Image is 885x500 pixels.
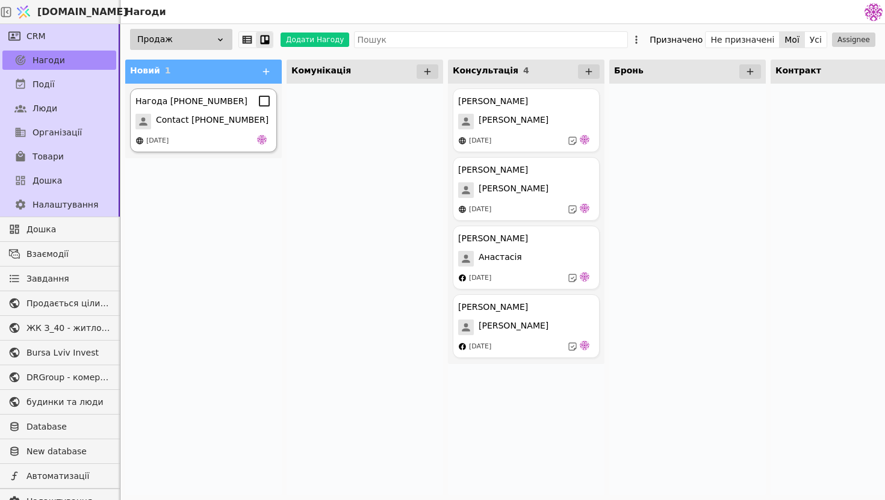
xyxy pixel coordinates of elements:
span: [PERSON_NAME] [479,182,548,198]
span: Анастасія [479,251,522,267]
div: Нагода [PHONE_NUMBER] [135,95,247,108]
a: Дошка [2,171,116,190]
span: Продається цілий будинок [PERSON_NAME] нерухомість [26,297,110,310]
div: [PERSON_NAME] [458,301,528,313]
span: Консультація [453,66,518,75]
span: Люди [33,102,57,115]
div: Призначено [650,31,703,48]
span: Contact [PHONE_NUMBER] [156,114,269,129]
button: Додати Нагоду [281,32,349,47]
div: [DATE] [469,205,491,215]
span: Події [33,78,55,91]
span: Налаштування [33,199,98,211]
span: Автоматизації [26,470,110,483]
span: Database [26,421,110,433]
span: [DOMAIN_NAME] [37,5,128,19]
a: Люди [2,99,116,118]
span: 1 [165,66,171,75]
button: Мої [780,31,805,48]
span: [PERSON_NAME] [479,114,548,129]
div: [DATE] [469,136,491,146]
span: Дошка [33,174,62,187]
a: [DOMAIN_NAME] [12,1,120,23]
span: ЖК З_40 - житлова та комерційна нерухомість класу Преміум [26,322,110,335]
a: Нагоди [2,51,116,70]
a: Автоматизації [2,466,116,486]
span: Bursa Lviv Invest [26,347,110,359]
a: Події [2,75,116,94]
div: [DATE] [146,136,169,146]
span: New database [26,445,110,458]
span: Комунікація [291,66,351,75]
a: Організації [2,123,116,142]
span: Завдання [26,273,69,285]
a: будинки та люди [2,392,116,412]
span: будинки та люди [26,396,110,409]
span: Дошка [26,223,110,236]
a: Завдання [2,269,116,288]
a: Взаємодії [2,244,116,264]
a: Bursa Lviv Invest [2,343,116,362]
div: [DATE] [469,273,491,283]
span: Контракт [775,66,821,75]
a: CRM [2,26,116,46]
img: online-store.svg [458,137,467,145]
img: facebook.svg [458,274,467,282]
span: Організації [33,126,82,139]
a: Налаштування [2,195,116,214]
button: Усі [805,31,827,48]
div: Нагода [PHONE_NUMBER]Contact [PHONE_NUMBER][DATE]de [130,88,277,152]
button: Не призначені [706,31,780,48]
a: New database [2,442,116,461]
div: [DATE] [469,342,491,352]
img: de [580,203,589,213]
span: Нагоди [33,54,65,67]
div: [PERSON_NAME][PERSON_NAME][DATE]de [453,294,600,358]
img: online-store.svg [135,137,144,145]
img: de [257,135,267,144]
a: Продається цілий будинок [PERSON_NAME] нерухомість [2,294,116,313]
div: [PERSON_NAME] [458,232,528,245]
a: DRGroup - комерційна нерухоомість [2,368,116,387]
a: Database [2,417,116,436]
div: [PERSON_NAME] [458,95,528,108]
button: Assignee [832,32,875,47]
a: Дошка [2,220,116,239]
div: [PERSON_NAME][PERSON_NAME][DATE]de [453,88,600,152]
span: DRGroup - комерційна нерухоомість [26,371,110,384]
div: [PERSON_NAME][PERSON_NAME][DATE]de [453,157,600,221]
div: Продаж [130,29,232,50]
span: 4 [523,66,529,75]
img: online-store.svg [458,205,467,214]
img: de [580,341,589,350]
img: de [580,272,589,282]
img: de [580,135,589,144]
img: facebook.svg [458,342,467,351]
span: Новий [130,66,160,75]
div: [PERSON_NAME]Анастасія[DATE]de [453,226,600,289]
span: [PERSON_NAME] [479,319,548,335]
img: Logo [14,1,33,23]
div: [PERSON_NAME] [458,164,528,176]
span: CRM [26,30,46,43]
a: ЖК З_40 - житлова та комерційна нерухомість класу Преміум [2,318,116,338]
a: Товари [2,147,116,166]
input: Пошук [354,31,628,48]
span: Взаємодії [26,248,110,261]
span: Товари [33,150,64,163]
span: Бронь [614,66,644,75]
img: 137b5da8a4f5046b86490006a8dec47a [865,3,883,21]
h2: Нагоди [120,5,166,19]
